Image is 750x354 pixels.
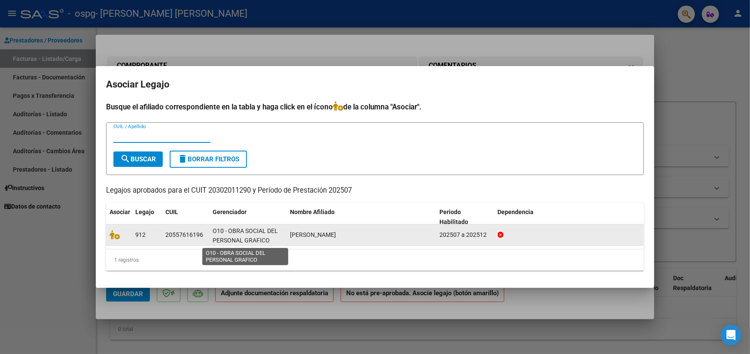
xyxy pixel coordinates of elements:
[106,249,644,271] div: 1 registros
[440,209,469,225] span: Periodo Habilitado
[120,155,156,163] span: Buscar
[209,203,287,231] datatable-header-cell: Gerenciador
[494,203,644,231] datatable-header-cell: Dependencia
[120,154,131,164] mat-icon: search
[132,203,162,231] datatable-header-cell: Legajo
[290,209,335,215] span: Nombre Afiliado
[106,185,644,196] p: Legajos aprobados para el CUIT 20302011290 y Período de Prestación 202507
[170,151,247,168] button: Borrar Filtros
[721,325,741,345] div: Open Intercom Messenger
[165,209,178,215] span: CUIL
[177,154,188,164] mat-icon: delete
[106,101,644,112] h4: Busque el afiliado correspondiente en la tabla y haga click en el ícono de la columna "Asociar".
[440,230,491,240] div: 202507 a 202512
[436,203,494,231] datatable-header-cell: Periodo Habilitado
[213,227,278,244] span: O10 - OBRA SOCIAL DEL PERSONAL GRAFICO
[177,155,239,163] span: Borrar Filtros
[165,230,203,240] div: 20557616196
[213,209,247,215] span: Gerenciador
[110,209,130,215] span: Asociar
[106,203,132,231] datatable-header-cell: Asociar
[162,203,209,231] datatable-header-cell: CUIL
[287,203,436,231] datatable-header-cell: Nombre Afiliado
[135,231,146,238] span: 912
[498,209,534,215] span: Dependencia
[290,231,336,238] span: OZORIO ERIK
[135,209,154,215] span: Legajo
[106,76,644,93] h2: Asociar Legajo
[113,151,163,167] button: Buscar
